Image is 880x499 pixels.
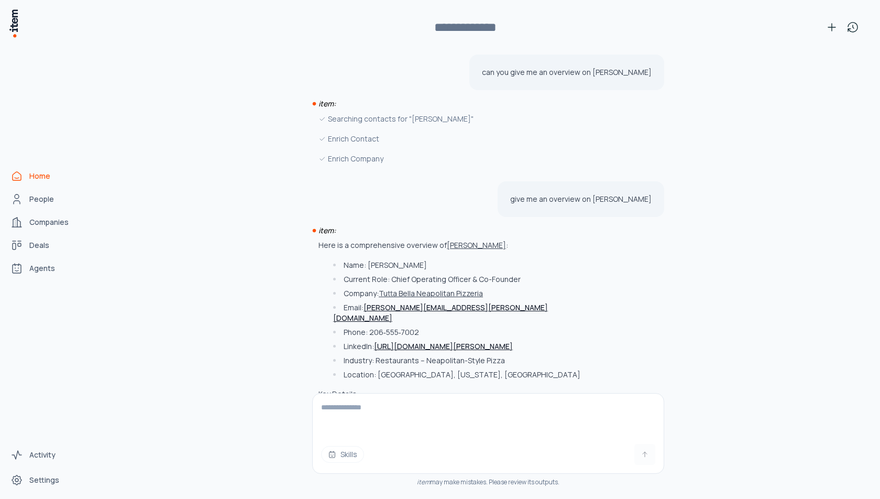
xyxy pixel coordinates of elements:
[331,288,601,299] li: Company:
[321,446,364,463] button: Skills
[6,166,86,187] a: Home
[331,355,601,366] li: Industry: Restaurants – Neapolitan-Style Pizza
[331,370,601,380] li: Location: [GEOGRAPHIC_DATA], [US_STATE], [GEOGRAPHIC_DATA]
[6,212,86,233] a: Companies
[29,450,56,460] span: Activity
[374,341,513,351] a: [URL][DOMAIN_NAME][PERSON_NAME]
[8,8,19,38] img: Item Brain Logo
[29,240,49,251] span: Deals
[312,478,664,486] div: may make mistakes. Please review its outputs.
[29,171,50,181] span: Home
[318,153,601,165] div: Enrich Company
[331,341,601,352] li: LinkedIn:
[510,194,652,204] p: give me an overview on [PERSON_NAME]
[6,258,86,279] a: Agents
[447,240,506,251] button: [PERSON_NAME]
[318,133,601,145] div: Enrich Contact
[331,274,601,285] li: Current Role: Chief Operating Officer & Co-Founder
[842,17,863,38] button: View history
[331,260,601,270] li: Name: [PERSON_NAME]
[331,327,601,338] li: Phone: 206‑555‑7002
[482,67,652,78] p: can you give me an overview on [PERSON_NAME]
[29,263,55,274] span: Agents
[821,17,842,38] button: New conversation
[379,288,483,299] button: Tutta Bella Neapolitan Pizzeria
[417,478,430,486] i: item
[6,235,86,256] a: Deals
[318,99,336,109] i: item:
[6,189,86,210] a: People
[6,444,86,465] a: Activity
[318,225,336,235] i: item:
[318,389,601,399] p: Key Details:
[29,194,54,204] span: People
[318,113,601,125] div: Searching contacts for "[PERSON_NAME]"
[333,302,548,323] a: [PERSON_NAME][EMAIL_ADDRESS][PERSON_NAME][DOMAIN_NAME]
[340,449,357,460] span: Skills
[29,217,69,227] span: Companies
[6,470,86,491] a: Settings
[331,302,601,323] li: Email:
[318,240,508,250] p: Here is a comprehensive overview of :
[29,475,59,485] span: Settings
